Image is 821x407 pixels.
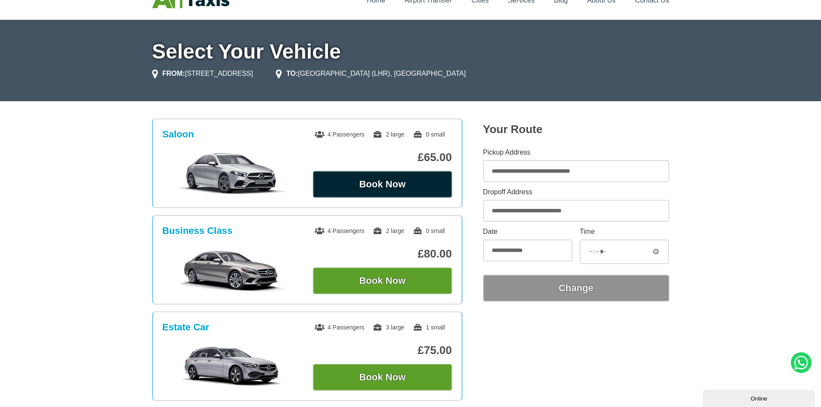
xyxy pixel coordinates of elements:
[286,70,298,77] strong: TO:
[167,249,297,292] img: Business Class
[152,68,253,79] li: [STREET_ADDRESS]
[373,227,404,234] span: 2 large
[315,227,365,234] span: 4 Passengers
[483,123,669,136] h2: Your Route
[313,267,452,294] button: Book Now
[580,228,669,235] label: Time
[315,131,365,138] span: 4 Passengers
[313,364,452,391] button: Book Now
[313,344,452,357] p: £75.00
[162,129,194,140] h3: Saloon
[413,131,445,138] span: 0 small
[152,41,669,62] h1: Select Your Vehicle
[313,247,452,261] p: £80.00
[313,171,452,198] button: Book Now
[373,324,404,331] span: 3 large
[483,189,669,196] label: Dropoff Address
[162,322,209,333] h3: Estate Car
[413,227,445,234] span: 0 small
[483,228,572,235] label: Date
[483,275,669,301] button: Change
[703,388,817,407] iframe: chat widget
[313,151,452,164] p: £65.00
[373,131,404,138] span: 2 large
[276,68,465,79] li: [GEOGRAPHIC_DATA] (LHR), [GEOGRAPHIC_DATA]
[315,324,365,331] span: 4 Passengers
[167,152,297,195] img: Saloon
[162,70,185,77] strong: FROM:
[413,324,445,331] span: 1 small
[167,345,297,388] img: Estate Car
[162,225,233,236] h3: Business Class
[483,149,669,156] label: Pickup Address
